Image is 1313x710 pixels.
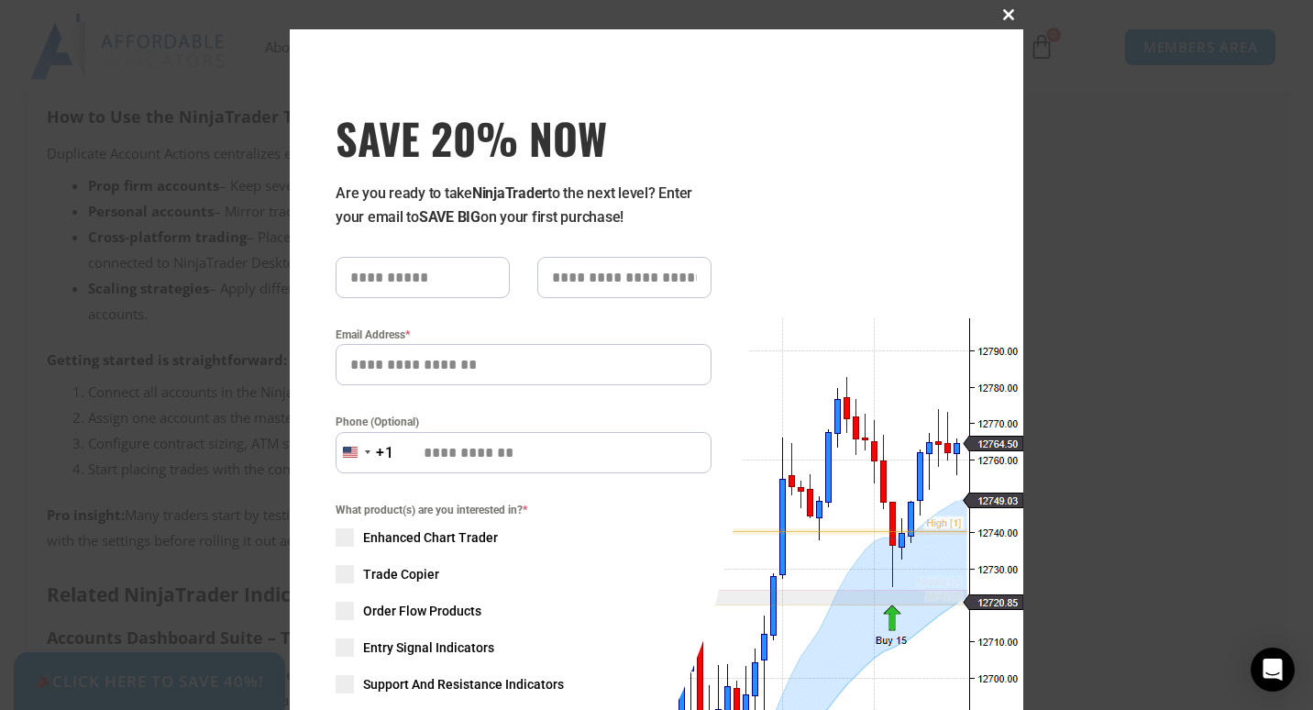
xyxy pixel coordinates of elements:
[363,675,564,693] span: Support And Resistance Indicators
[419,208,480,226] strong: SAVE BIG
[363,565,439,583] span: Trade Copier
[336,528,712,547] label: Enhanced Chart Trader
[376,441,394,465] div: +1
[336,501,712,519] span: What product(s) are you interested in?
[336,565,712,583] label: Trade Copier
[336,675,712,693] label: Support And Resistance Indicators
[336,432,394,473] button: Selected country
[336,602,712,620] label: Order Flow Products
[336,112,712,163] h3: SAVE 20% NOW
[336,182,712,229] p: Are you ready to take to the next level? Enter your email to on your first purchase!
[363,528,498,547] span: Enhanced Chart Trader
[363,638,494,657] span: Entry Signal Indicators
[1251,648,1295,692] div: Open Intercom Messenger
[336,638,712,657] label: Entry Signal Indicators
[336,326,712,344] label: Email Address
[363,602,481,620] span: Order Flow Products
[336,413,712,431] label: Phone (Optional)
[472,184,547,202] strong: NinjaTrader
